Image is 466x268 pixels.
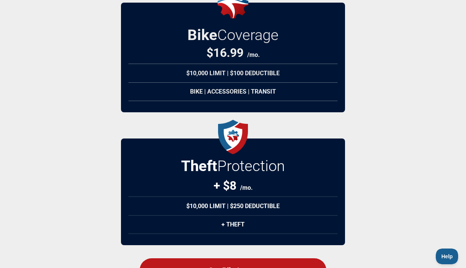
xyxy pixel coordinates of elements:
strong: Theft [181,157,217,175]
div: $10,000 Limit | $100 Deductible [128,64,338,83]
span: /mo. [247,51,260,58]
div: + $8 [214,179,253,193]
iframe: Toggle Customer Support [436,249,459,264]
div: Bike | Accessories | Transit [128,82,338,101]
div: + Theft [128,215,338,234]
h2: Bike [187,26,279,44]
div: $16.99 [206,46,260,60]
span: /mo. [240,184,253,191]
span: Coverage [217,26,279,44]
h2: Protection [181,157,285,175]
div: $10,000 Limit | $250 Deductible [128,197,338,216]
